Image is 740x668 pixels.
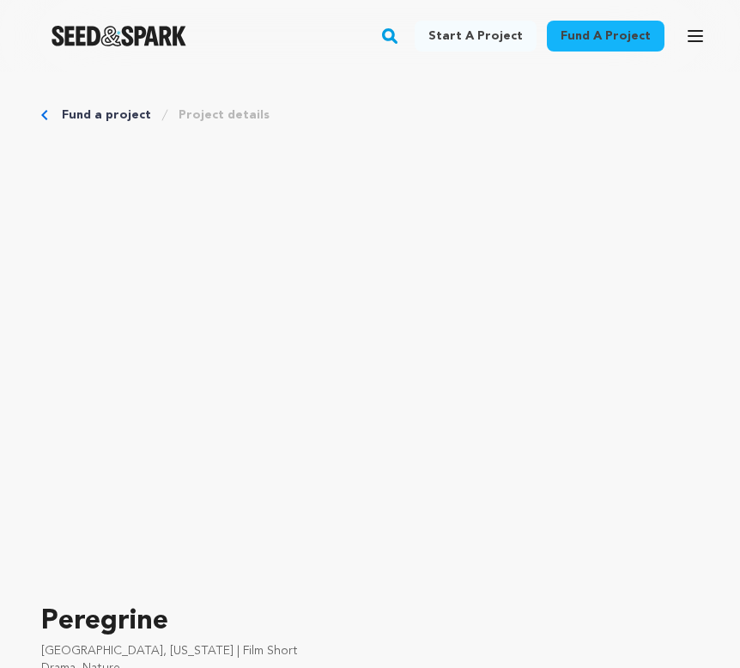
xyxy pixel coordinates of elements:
a: Fund a project [547,21,664,52]
a: Start a project [415,21,537,52]
a: Seed&Spark Homepage [52,26,186,46]
p: [GEOGRAPHIC_DATA], [US_STATE] | Film Short [41,642,699,659]
a: Project details [179,106,270,124]
div: Breadcrumb [41,106,699,124]
img: Seed&Spark Logo Dark Mode [52,26,186,46]
a: Fund a project [62,106,151,124]
p: Peregrine [41,601,699,642]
